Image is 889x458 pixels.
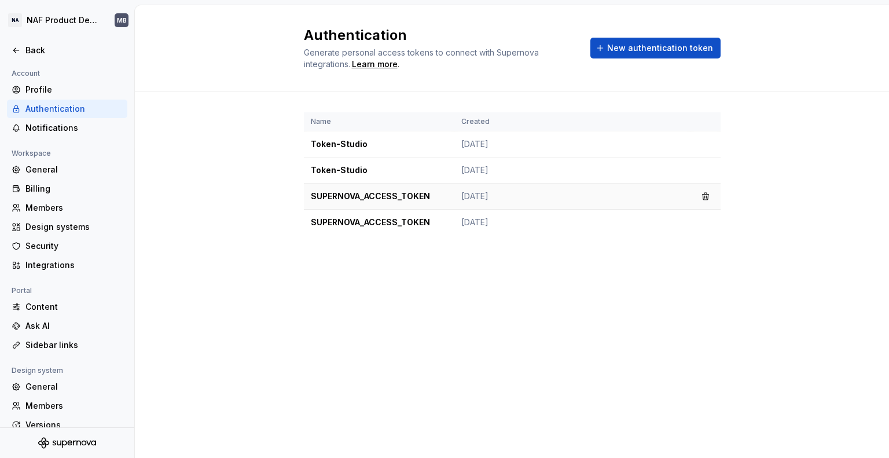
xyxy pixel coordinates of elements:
[25,164,123,175] div: General
[2,8,132,33] button: NANAF Product DesignMB
[454,131,690,157] td: [DATE]
[590,38,721,58] button: New authentication token
[25,202,123,214] div: Members
[38,437,96,449] svg: Supernova Logo
[304,131,454,157] td: Token-Studio
[304,157,454,184] td: Token-Studio
[7,364,68,378] div: Design system
[7,41,127,60] a: Back
[7,67,45,80] div: Account
[607,42,713,54] span: New authentication token
[454,210,690,236] td: [DATE]
[27,14,101,26] div: NAF Product Design
[7,80,127,99] a: Profile
[25,183,123,195] div: Billing
[25,84,123,96] div: Profile
[454,112,690,131] th: Created
[7,199,127,217] a: Members
[454,157,690,184] td: [DATE]
[25,381,123,393] div: General
[7,378,127,396] a: General
[7,160,127,179] a: General
[7,119,127,137] a: Notifications
[304,26,576,45] h2: Authentication
[7,237,127,255] a: Security
[25,419,123,431] div: Versions
[7,146,56,160] div: Workspace
[350,60,399,69] span: .
[7,256,127,274] a: Integrations
[25,45,123,56] div: Back
[8,13,22,27] div: NA
[7,336,127,354] a: Sidebar links
[25,400,123,412] div: Members
[352,58,398,70] a: Learn more
[7,284,36,298] div: Portal
[7,218,127,236] a: Design systems
[25,259,123,271] div: Integrations
[7,100,127,118] a: Authentication
[25,301,123,313] div: Content
[304,184,454,210] td: SUPERNOVA_ACCESS_TOKEN
[304,112,454,131] th: Name
[7,397,127,415] a: Members
[7,179,127,198] a: Billing
[7,416,127,434] a: Versions
[25,320,123,332] div: Ask AI
[25,339,123,351] div: Sidebar links
[25,122,123,134] div: Notifications
[7,317,127,335] a: Ask AI
[25,221,123,233] div: Design systems
[304,210,454,236] td: SUPERNOVA_ACCESS_TOKEN
[117,16,127,25] div: MB
[25,240,123,252] div: Security
[25,103,123,115] div: Authentication
[304,47,541,69] span: Generate personal access tokens to connect with Supernova integrations.
[7,298,127,316] a: Content
[454,184,690,210] td: [DATE]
